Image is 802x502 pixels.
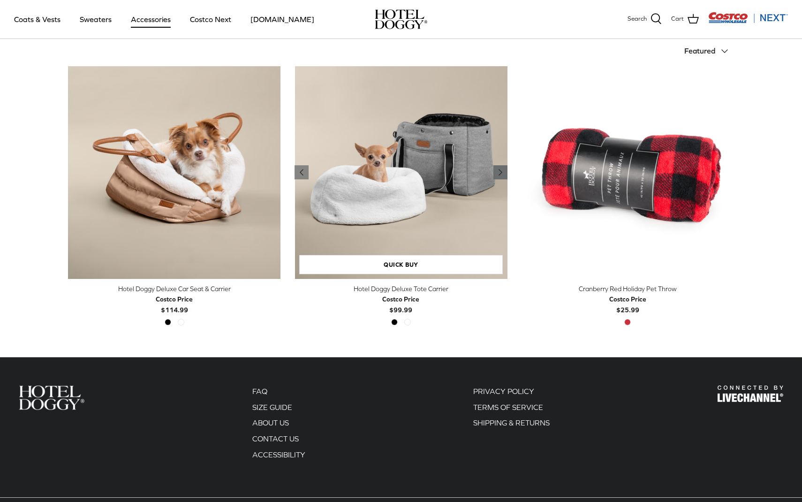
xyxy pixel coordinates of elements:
div: Costco Price [382,294,419,304]
b: $25.99 [609,294,646,313]
div: Secondary navigation [243,386,315,464]
a: Sweaters [71,3,120,35]
a: Accessories [122,3,179,35]
span: Search [628,14,647,24]
a: Cranberry Red Holiday Pet Throw [522,66,734,279]
a: Previous [295,165,309,179]
div: Secondary navigation [464,386,559,464]
a: Previous [493,165,507,179]
a: Hotel Doggy Deluxe Tote Carrier Costco Price$99.99 [295,284,507,315]
b: $114.99 [156,294,193,313]
a: FAQ [252,387,267,395]
img: Hotel Doggy Costco Next [19,386,84,409]
a: CONTACT US [252,434,299,443]
a: Cart [671,13,699,25]
a: SHIPPING & RETURNS [473,418,550,427]
a: Coats & Vests [6,3,69,35]
img: Hotel Doggy Costco Next [718,386,783,402]
a: Quick buy [299,255,502,274]
a: Hotel Doggy Deluxe Car Seat & Carrier Costco Price$114.99 [68,284,280,315]
a: ABOUT US [252,418,289,427]
a: PRIVACY POLICY [473,387,534,395]
div: Costco Price [609,294,646,304]
a: Costco Next [182,3,240,35]
a: TERMS OF SERVICE [473,403,543,411]
a: SIZE GUIDE [252,403,292,411]
button: Featured [684,41,734,62]
a: Hotel Doggy Deluxe Car Seat & Carrier [68,66,280,279]
a: Hotel Doggy Deluxe Tote Carrier [295,66,507,279]
a: hoteldoggy.com hoteldoggycom [375,9,427,29]
a: Search [628,13,662,25]
a: [DOMAIN_NAME] [242,3,323,35]
img: hoteldoggycom [375,9,427,29]
a: Cranberry Red Holiday Pet Throw Costco Price$25.99 [522,284,734,315]
img: Costco Next [708,12,788,23]
a: Visit Costco Next [708,18,788,25]
div: Hotel Doggy Deluxe Tote Carrier [295,284,507,294]
div: Costco Price [156,294,193,304]
div: Cranberry Red Holiday Pet Throw [522,284,734,294]
div: Hotel Doggy Deluxe Car Seat & Carrier [68,284,280,294]
b: $99.99 [382,294,419,313]
a: ACCESSIBILITY [252,450,305,459]
span: Featured [684,46,715,55]
span: Cart [671,14,684,24]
